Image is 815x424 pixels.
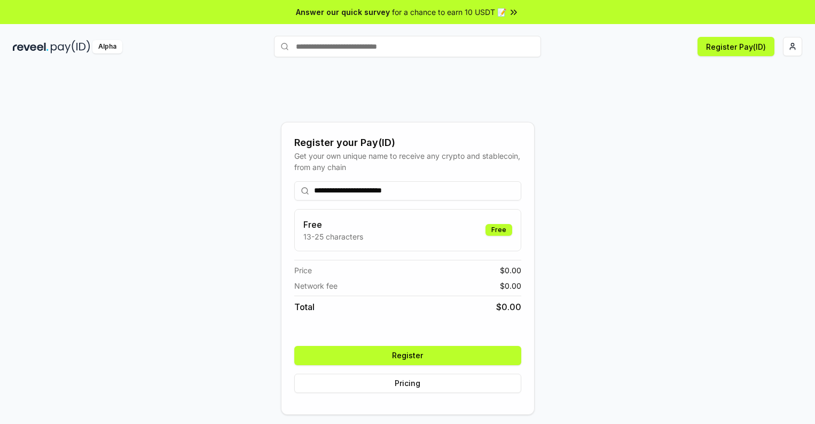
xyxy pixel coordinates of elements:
[13,40,49,53] img: reveel_dark
[294,300,315,313] span: Total
[392,6,506,18] span: for a chance to earn 10 USDT 📝
[294,374,521,393] button: Pricing
[303,231,363,242] p: 13-25 characters
[303,218,363,231] h3: Free
[294,265,312,276] span: Price
[500,280,521,291] span: $ 0.00
[698,37,774,56] button: Register Pay(ID)
[51,40,90,53] img: pay_id
[500,265,521,276] span: $ 0.00
[496,300,521,313] span: $ 0.00
[485,224,512,236] div: Free
[294,150,521,173] div: Get your own unique name to receive any crypto and stablecoin, from any chain
[296,6,390,18] span: Answer our quick survey
[92,40,122,53] div: Alpha
[294,135,521,150] div: Register your Pay(ID)
[294,280,338,291] span: Network fee
[294,346,521,365] button: Register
